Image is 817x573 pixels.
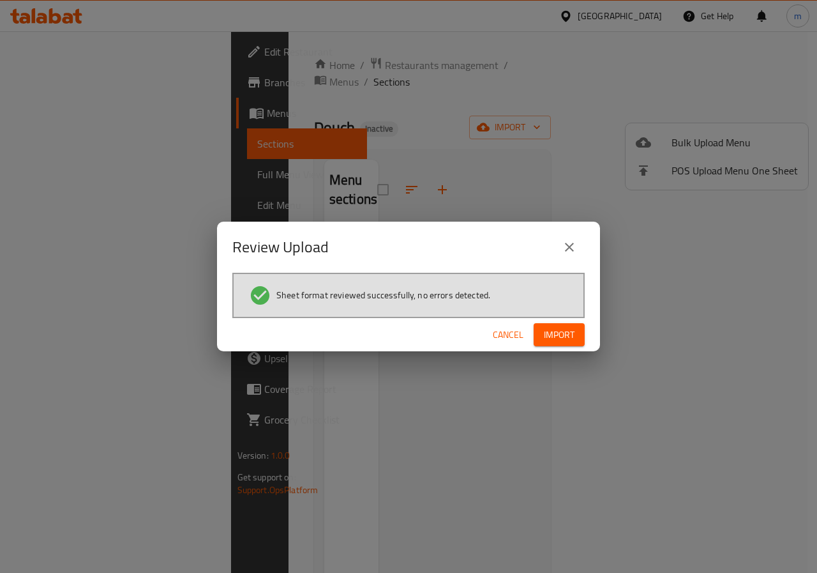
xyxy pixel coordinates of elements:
[554,232,585,263] button: close
[276,289,490,302] span: Sheet format reviewed successfully, no errors detected.
[232,237,329,257] h2: Review Upload
[544,327,574,343] span: Import
[488,323,528,347] button: Cancel
[534,323,585,347] button: Import
[493,327,523,343] span: Cancel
